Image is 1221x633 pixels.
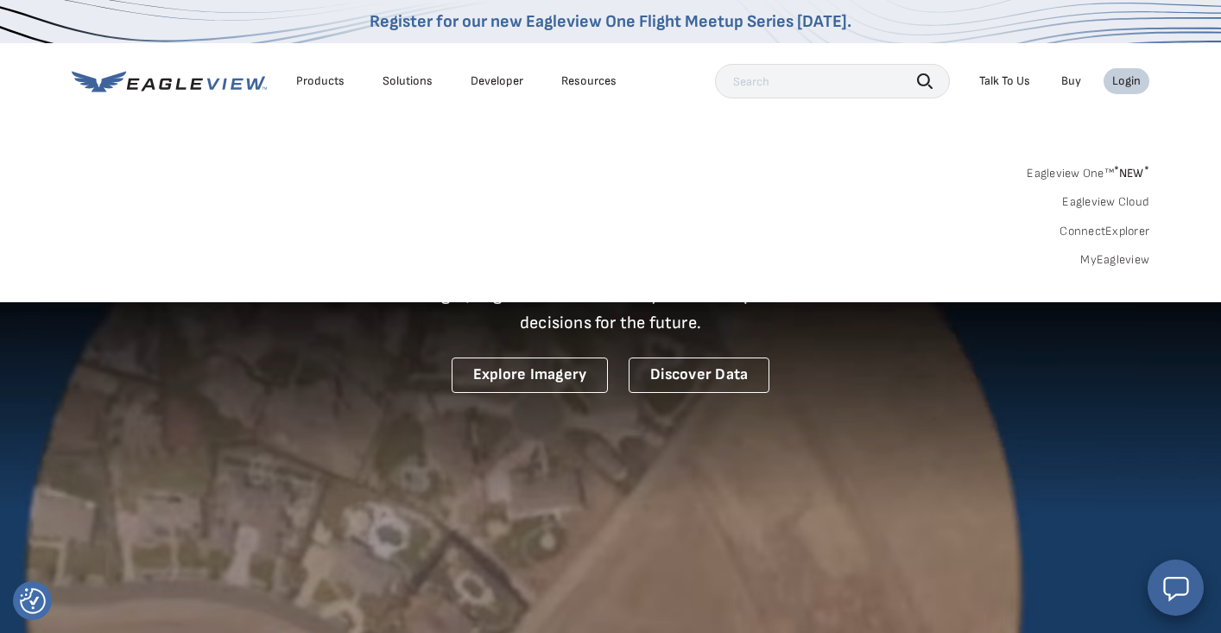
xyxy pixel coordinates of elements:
[20,588,46,614] button: Consent Preferences
[1114,166,1149,180] span: NEW
[452,358,609,393] a: Explore Imagery
[561,73,617,89] div: Resources
[20,588,46,614] img: Revisit consent button
[1060,224,1149,239] a: ConnectExplorer
[1061,73,1081,89] a: Buy
[1080,252,1149,268] a: MyEagleview
[296,73,345,89] div: Products
[1112,73,1141,89] div: Login
[979,73,1030,89] div: Talk To Us
[629,358,769,393] a: Discover Data
[1148,560,1204,616] button: Open chat window
[383,73,433,89] div: Solutions
[1027,161,1149,180] a: Eagleview One™*NEW*
[1062,194,1149,210] a: Eagleview Cloud
[370,11,851,32] a: Register for our new Eagleview One Flight Meetup Series [DATE].
[471,73,523,89] a: Developer
[715,64,950,98] input: Search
